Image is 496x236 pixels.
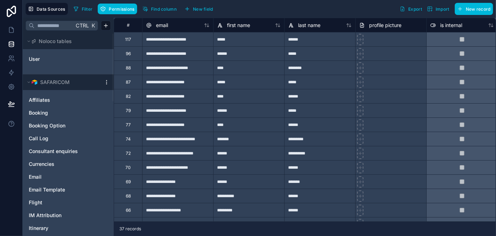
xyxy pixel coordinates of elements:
div: 74 [126,136,131,142]
a: Permissions [98,4,140,14]
a: Call Log [29,135,93,142]
div: Flight [26,197,111,208]
button: Data Sources [26,3,68,15]
div: 70 [125,165,131,171]
button: Permissions [98,4,137,14]
div: Email [26,171,111,183]
div: 66 [126,208,131,213]
div: 69 [126,179,131,185]
span: 37 records [119,226,141,232]
div: IM Attribution [26,210,111,221]
span: Email [29,173,42,180]
span: Consultant enquiries [29,148,78,155]
span: SAFARICOM [40,79,70,86]
a: User [29,56,86,63]
div: Booking [26,107,111,119]
button: Find column [140,4,179,14]
span: K [91,23,96,28]
span: Currencies [29,161,54,168]
a: Booking Option [29,122,93,129]
button: New field [182,4,216,14]
span: Ctrl [75,21,90,30]
div: 88 [126,65,131,71]
div: # [119,22,137,28]
div: 79 [126,108,131,114]
button: Noloco tables [26,36,107,46]
button: Airtable LogoSAFARICOM [26,77,101,87]
div: Currencies [26,158,111,170]
button: Filter [71,4,95,14]
span: Permissions [109,6,134,12]
a: IM Attribution [29,212,93,219]
span: Affiliates [29,96,50,104]
div: 72 [126,151,131,156]
img: Airtable Logo [32,79,37,85]
span: Filter [82,6,93,12]
span: Noloco tables [39,38,72,45]
span: User [29,56,40,63]
div: Email Template [26,184,111,195]
a: Email Template [29,186,93,193]
a: Booking [29,109,93,116]
div: Consultant enquiries [26,146,111,157]
div: Affiliates [26,94,111,106]
div: 82 [126,94,131,99]
a: Affiliates [29,96,93,104]
div: Itinerary [26,222,111,234]
span: profile picture [369,22,401,29]
button: Import [425,3,452,15]
div: Booking Option [26,120,111,131]
div: 77 [126,122,131,128]
span: Find column [151,6,177,12]
span: Import [436,6,449,12]
span: last name [298,22,320,29]
span: Itinerary [29,225,48,232]
div: 68 [126,193,131,199]
a: Currencies [29,161,93,168]
span: is internal [440,22,462,29]
button: New record [455,3,493,15]
button: Export [397,3,425,15]
span: New record [466,6,491,12]
a: Flight [29,199,93,206]
span: Data Sources [37,6,65,12]
div: User [26,53,111,65]
a: Consultant enquiries [29,148,93,155]
a: Email [29,173,93,180]
div: 117 [125,37,131,42]
span: Call Log [29,135,48,142]
span: Flight [29,199,42,206]
span: Email Template [29,186,65,193]
a: Itinerary [29,225,93,232]
span: first name [227,22,250,29]
div: 96 [126,51,131,57]
span: Booking Option [29,122,65,129]
div: 87 [126,79,131,85]
span: email [156,22,168,29]
span: IM Attribution [29,212,61,219]
span: Export [408,6,422,12]
div: Call Log [26,133,111,144]
span: Booking [29,109,48,116]
span: New field [193,6,213,12]
a: New record [452,3,493,15]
